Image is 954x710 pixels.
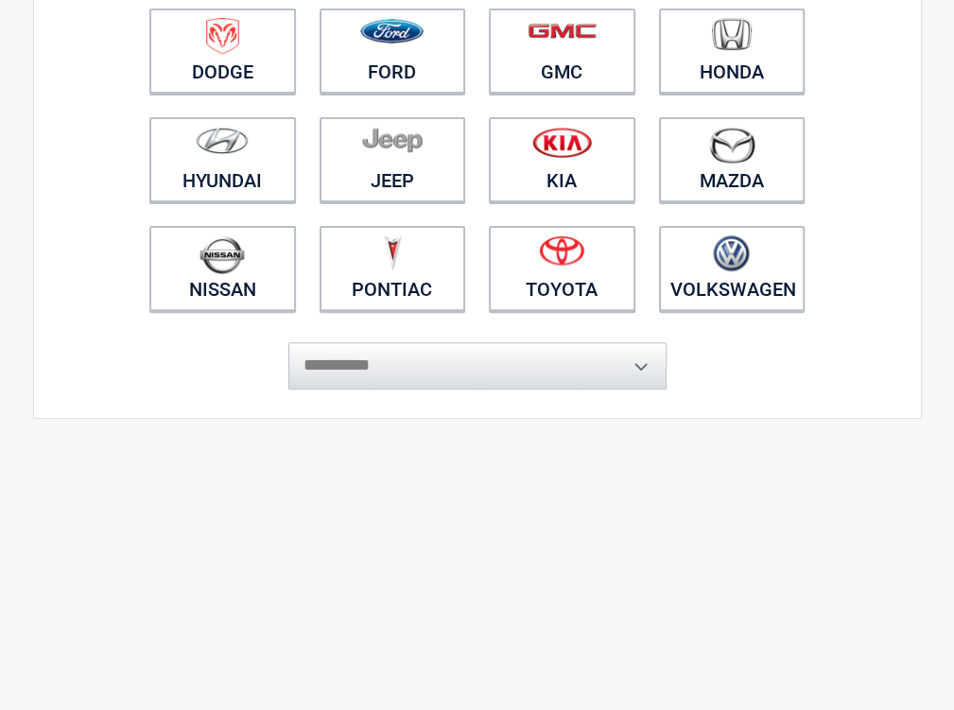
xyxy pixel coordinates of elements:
[320,226,466,311] a: Pontiac
[360,19,424,43] img: ford
[489,226,635,311] a: Toyota
[532,127,592,158] img: kia
[320,117,466,202] a: Jeep
[149,117,296,202] a: Hyundai
[489,9,635,94] a: GMC
[713,235,750,272] img: volkswagen
[659,9,806,94] a: Honda
[149,9,296,94] a: Dodge
[362,127,423,153] img: jeep
[539,235,584,266] img: toyota
[489,117,635,202] a: Kia
[320,9,466,94] a: Ford
[712,18,752,51] img: honda
[659,226,806,311] a: Volkswagen
[383,235,402,271] img: pontiac
[708,127,755,164] img: mazda
[199,235,245,274] img: nissan
[206,18,239,55] img: dodge
[659,117,806,202] a: Mazda
[149,226,296,311] a: Nissan
[528,23,597,39] img: gmc
[196,127,249,154] img: hyundai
